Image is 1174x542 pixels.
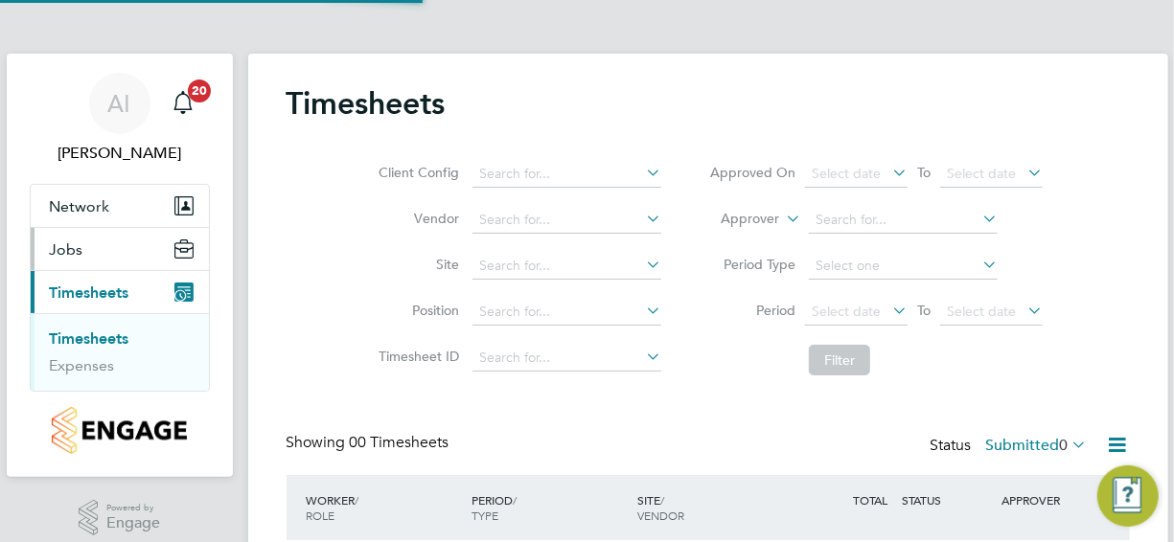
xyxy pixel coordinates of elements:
[79,500,160,536] a: Powered byEngage
[373,164,459,181] label: Client Config
[812,165,881,182] span: Select date
[50,329,129,348] a: Timesheets
[709,256,795,273] label: Period Type
[513,492,517,508] span: /
[50,356,115,374] a: Expenses
[809,207,998,234] input: Search for...
[947,165,1016,182] span: Select date
[31,313,209,391] div: Timesheets
[30,73,210,165] a: AI[PERSON_NAME]
[472,207,661,234] input: Search for...
[188,79,211,102] span: 20
[373,302,459,319] label: Position
[50,283,129,302] span: Timesheets
[302,483,468,532] div: WORKER
[106,500,160,516] span: Powered by
[287,433,453,453] div: Showing
[472,345,661,372] input: Search for...
[50,197,110,215] span: Network
[472,299,661,326] input: Search for...
[898,483,998,517] div: STATUS
[931,433,1092,460] div: Status
[52,407,187,454] img: countryside-properties-logo-retina.png
[812,303,881,320] span: Select date
[30,407,210,454] a: Go to home page
[947,303,1016,320] span: Select date
[30,142,210,165] span: Adrian Iacob
[809,253,998,280] input: Select one
[467,483,633,532] div: PERIOD
[373,210,459,227] label: Vendor
[1060,436,1069,455] span: 0
[307,508,335,523] span: ROLE
[472,253,661,280] input: Search for...
[637,508,684,523] span: VENDOR
[911,160,936,185] span: To
[660,492,664,508] span: /
[997,483,1096,517] div: APPROVER
[31,271,209,313] button: Timesheets
[1097,465,1159,527] button: Engage Resource Center
[693,210,779,229] label: Approver
[373,256,459,273] label: Site
[633,483,798,532] div: SITE
[472,161,661,188] input: Search for...
[373,348,459,365] label: Timesheet ID
[108,91,131,116] span: AI
[986,436,1088,455] label: Submitted
[709,302,795,319] label: Period
[809,345,870,375] button: Filter
[31,228,209,270] button: Jobs
[106,515,160,531] span: Engage
[854,492,888,508] span: TOTAL
[911,298,936,323] span: To
[356,492,359,508] span: /
[50,240,83,259] span: Jobs
[164,73,202,134] a: 20
[7,54,233,477] nav: Main navigation
[31,185,209,227] button: Network
[287,84,446,123] h2: Timesheets
[709,164,795,181] label: Approved On
[350,433,449,452] span: 00 Timesheets
[472,508,498,523] span: TYPE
